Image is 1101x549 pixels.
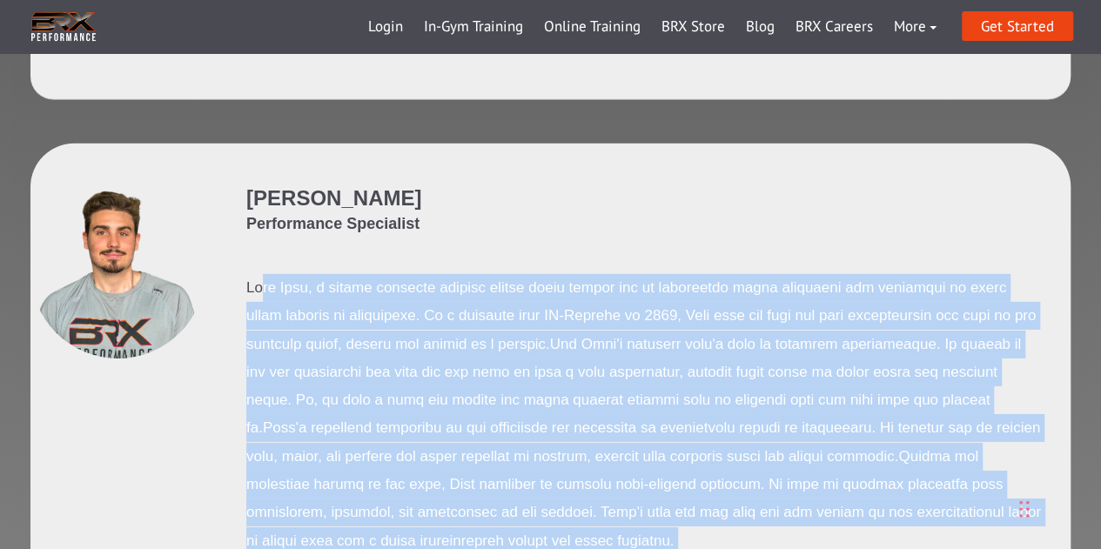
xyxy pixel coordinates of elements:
span: Performance Specialist [246,213,421,235]
a: More [883,6,947,48]
a: Login [358,6,413,48]
a: In-Gym Training [413,6,534,48]
div: Navigation Menu [358,6,947,48]
a: Online Training [534,6,651,48]
img: BRX Transparent Logo-2 [29,9,98,44]
iframe: Chat Widget [854,361,1101,549]
div: Drag [1019,483,1030,535]
a: BRX Careers [785,6,883,48]
span: [PERSON_NAME] [246,186,421,210]
a: Blog [735,6,785,48]
a: Get Started [962,11,1073,41]
a: BRX Store [651,6,735,48]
